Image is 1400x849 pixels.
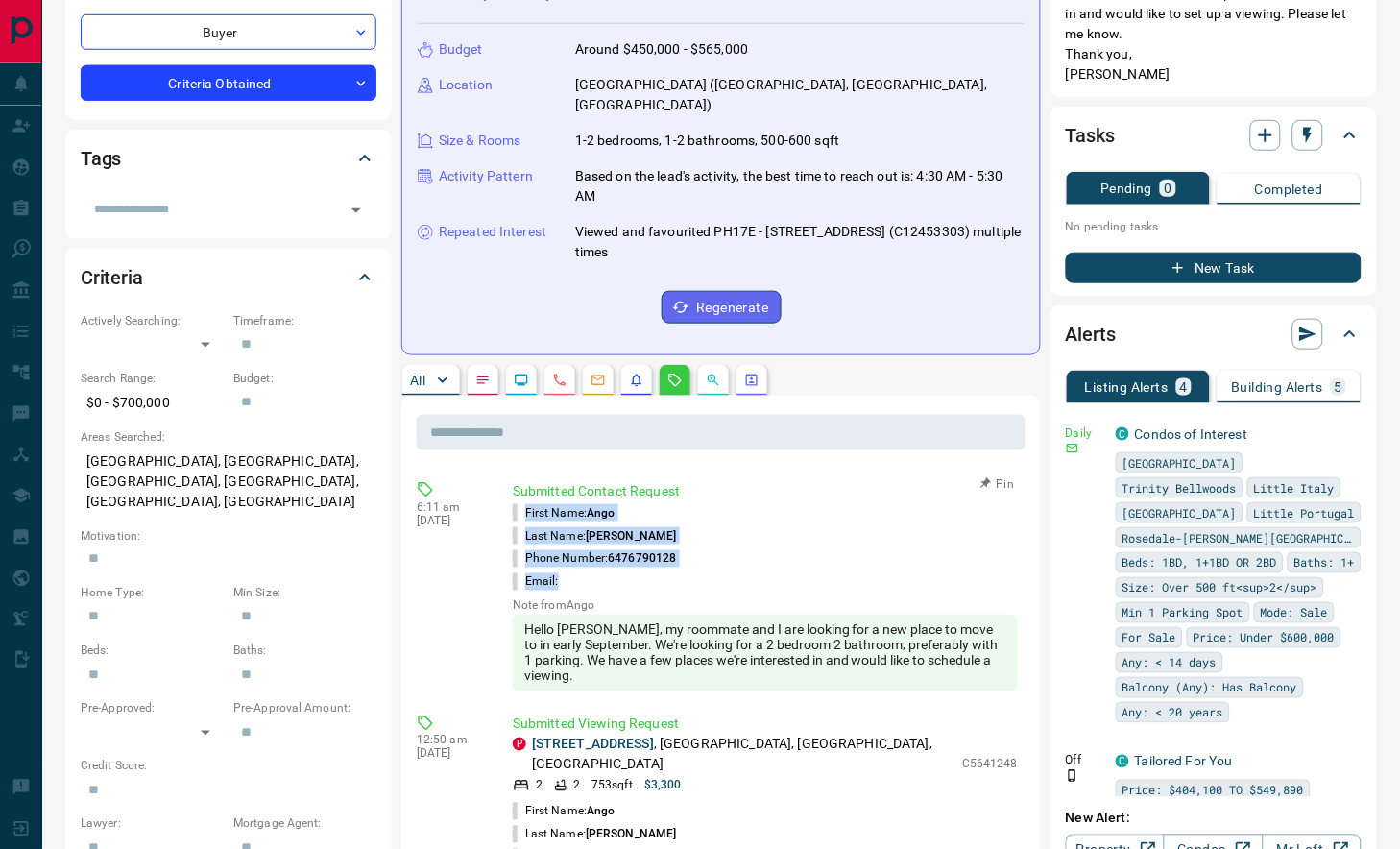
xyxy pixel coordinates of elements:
p: [DATE] [417,514,484,527]
div: Hello [PERSON_NAME], my roommate and I are looking for a new place to move to in early September.... [513,615,1018,691]
p: Building Alerts [1232,380,1323,394]
p: Completed [1255,182,1323,196]
p: 1-2 bedrooms, 1-2 bathrooms, 500-600 sqft [575,131,839,151]
span: Ango [587,506,615,520]
button: Open [343,197,370,224]
p: Min Size: [233,585,376,602]
p: 753 sqft [591,777,633,794]
div: Criteria Obtained [81,65,376,101]
span: Any: < 14 days [1122,653,1217,672]
p: 2 [536,777,543,794]
h2: Alerts [1066,319,1116,350]
svg: Requests [667,373,683,388]
p: Around $450,000 - $565,000 [575,39,748,60]
span: Ango [587,805,615,818]
p: Pending [1100,182,1152,195]
div: condos.ca [1116,755,1129,768]
p: 2 [573,777,580,794]
span: For Sale [1122,628,1176,647]
p: 0 [1164,182,1171,195]
div: Criteria [81,255,376,301]
span: Min 1 Parking Spot [1122,603,1243,622]
a: [STREET_ADDRESS] [532,737,654,752]
span: [GEOGRAPHIC_DATA] [1122,453,1237,473]
p: Budget: [233,370,376,387]
p: [GEOGRAPHIC_DATA] ([GEOGRAPHIC_DATA], [GEOGRAPHIC_DATA], [GEOGRAPHIC_DATA]) [575,75,1025,115]
svg: Push Notification Only [1066,769,1079,783]
p: Pre-Approval Amount: [233,700,376,717]
p: 6:11 am [417,500,484,514]
span: Price: Under $600,000 [1194,628,1335,647]
span: Any: < 20 years [1122,703,1223,722]
p: 4 [1180,380,1188,394]
svg: Opportunities [706,373,721,388]
div: Tasks [1066,112,1362,158]
p: Lawyer: [81,815,224,833]
p: Baths: [233,643,376,660]
p: 5 [1335,380,1342,394]
p: Budget [439,39,483,60]
a: Condos of Interest [1135,426,1247,442]
p: Last Name: [513,527,677,545]
p: Submitted Contact Request [513,481,1018,501]
svg: Email [1066,442,1079,455]
span: Little Portugal [1254,503,1355,522]
p: Off [1066,752,1104,769]
p: Phone Number: [513,550,677,568]
div: Alerts [1066,311,1362,357]
p: Actively Searching: [81,312,224,329]
button: New Task [1066,253,1362,283]
span: Baths: 1+ [1294,553,1355,572]
p: Activity Pattern [439,166,533,186]
p: Note from Ango [513,599,1018,613]
p: Beds: [81,643,224,660]
span: 6476790128 [608,552,676,566]
p: $3,300 [644,777,682,794]
span: Price: $404,100 TO $549,890 [1122,781,1304,800]
p: , [GEOGRAPHIC_DATA], [GEOGRAPHIC_DATA], [GEOGRAPHIC_DATA] [532,735,953,775]
p: Listing Alerts [1085,380,1169,394]
p: Viewed and favourited PH17E - [STREET_ADDRESS] (C12453303) multiple times [575,222,1025,262]
button: Regenerate [662,291,782,324]
p: No pending tasks [1066,212,1362,241]
span: [PERSON_NAME] [586,529,676,543]
span: Trinity Bellwoods [1122,478,1237,497]
p: Pre-Approved: [81,700,224,717]
p: C5641248 [962,756,1018,773]
svg: Emails [591,373,606,388]
span: [GEOGRAPHIC_DATA] [1122,503,1237,522]
p: [DATE] [417,747,484,761]
p: Home Type: [81,585,224,602]
span: [PERSON_NAME] [586,828,676,841]
p: Submitted Viewing Request [513,715,1018,735]
svg: Calls [552,373,567,388]
button: Pin [970,475,1026,493]
p: Size & Rooms [439,131,521,151]
span: Little Italy [1254,478,1335,497]
p: Last Name: [513,826,677,843]
p: $0 - $700,000 [81,387,224,419]
div: Tags [81,135,376,182]
div: Buyer [81,14,376,50]
p: Repeated Interest [439,222,546,242]
span: Rosedale-[PERSON_NAME][GEOGRAPHIC_DATA] [1122,528,1355,547]
p: Daily [1066,424,1104,442]
p: Email: [513,573,559,591]
h2: Criteria [81,262,143,293]
svg: Notes [475,373,491,388]
svg: Lead Browsing Activity [514,373,529,388]
p: Mortgage Agent: [233,815,376,833]
p: New Alert: [1066,809,1362,829]
a: Tailored For You [1135,754,1233,769]
p: Location [439,75,493,95]
p: Credit Score: [81,758,376,775]
p: Areas Searched: [81,428,376,446]
p: Motivation: [81,527,376,545]
p: [GEOGRAPHIC_DATA], [GEOGRAPHIC_DATA], [GEOGRAPHIC_DATA], [GEOGRAPHIC_DATA], [GEOGRAPHIC_DATA], [G... [81,446,376,518]
svg: Agent Actions [744,373,760,388]
h2: Tags [81,143,121,174]
p: All [410,374,425,387]
p: 12:50 am [417,734,484,747]
p: Search Range: [81,370,224,387]
span: Balcony (Any): Has Balcony [1122,678,1297,697]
